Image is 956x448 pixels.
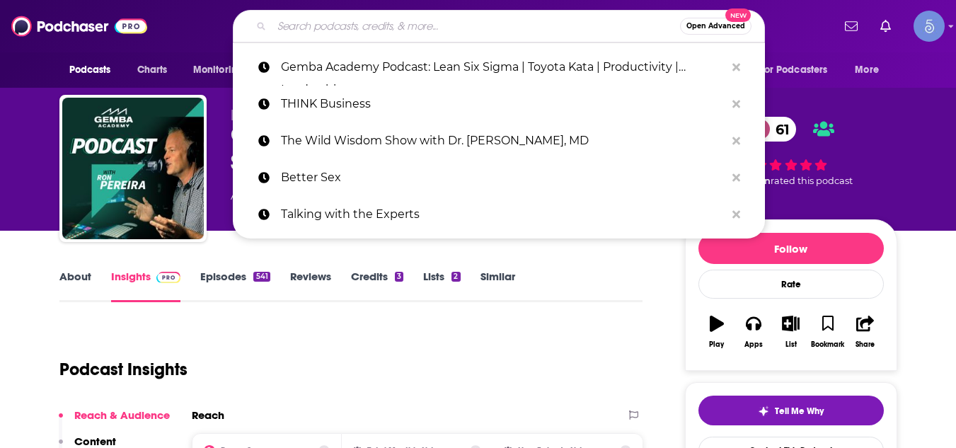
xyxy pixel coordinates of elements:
[747,117,797,142] a: 61
[59,270,91,302] a: About
[395,272,403,282] div: 3
[74,408,170,422] p: Reach & Audience
[423,270,460,302] a: Lists2
[233,122,765,159] a: The Wild Wisdom Show with Dr. [PERSON_NAME], MD
[846,306,883,357] button: Share
[758,406,769,417] img: tell me why sparkle
[725,8,751,22] span: New
[62,98,204,239] img: Gemba Academy Podcast: Lean Six Sigma | Toyota Kata | Productivity | Leadership
[281,122,725,159] p: The Wild Wisdom Show with Dr. Patricia Mills, MD
[811,340,844,349] div: Bookmark
[744,340,763,349] div: Apps
[698,233,884,264] button: Follow
[281,49,725,86] p: Gemba Academy Podcast: Lean Six Sigma | Toyota Kata | Productivity | Leadership
[281,86,725,122] p: THINK Business
[735,306,772,357] button: Apps
[231,108,645,121] span: [PERSON_NAME]: [PERSON_NAME] & Co-Founder of Gemba Academy
[233,86,765,122] a: THINK Business
[914,11,945,42] button: Show profile menu
[69,60,111,80] span: Podcasts
[810,306,846,357] button: Bookmark
[233,196,765,233] a: Talking with the Experts
[698,396,884,425] button: tell me why sparkleTell Me Why
[193,60,243,80] span: Monitoring
[233,159,765,196] a: Better Sex
[914,11,945,42] img: User Profile
[914,11,945,42] span: Logged in as Spiral5-G1
[451,272,460,282] div: 2
[253,272,270,282] div: 541
[156,272,181,283] img: Podchaser Pro
[59,359,188,380] h1: Podcast Insights
[59,408,170,435] button: Reach & Audience
[680,18,751,35] button: Open AdvancedNew
[281,159,725,196] p: Better Sex
[686,23,745,30] span: Open Advanced
[281,196,725,233] p: Talking with the Experts
[200,270,270,302] a: Episodes541
[751,57,848,84] button: open menu
[775,406,824,417] span: Tell Me Why
[771,176,853,186] span: rated this podcast
[351,270,403,302] a: Credits3
[11,13,147,40] img: Podchaser - Follow, Share and Rate Podcasts
[908,400,942,434] iframe: Intercom live chat
[709,340,724,349] div: Play
[74,435,116,448] p: Content
[183,57,262,84] button: open menu
[233,49,765,86] a: Gemba Academy Podcast: Lean Six Sigma | Toyota Kata | Productivity | Leadership
[855,60,879,80] span: More
[290,270,331,302] a: Reviews
[233,10,765,42] div: Search podcasts, credits, & more...
[760,60,828,80] span: For Podcasters
[761,117,797,142] span: 61
[685,108,897,195] div: 61 1 personrated this podcast
[839,14,863,38] a: Show notifications dropdown
[480,270,515,302] a: Similar
[698,270,884,299] div: Rate
[698,306,735,357] button: Play
[772,306,809,357] button: List
[137,60,168,80] span: Charts
[111,270,181,302] a: InsightsPodchaser Pro
[845,57,897,84] button: open menu
[59,57,129,84] button: open menu
[128,57,176,84] a: Charts
[272,15,680,38] input: Search podcasts, credits, & more...
[785,340,797,349] div: List
[231,188,459,205] div: A weekly podcast
[875,14,897,38] a: Show notifications dropdown
[856,340,875,349] div: Share
[192,408,224,422] h2: Reach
